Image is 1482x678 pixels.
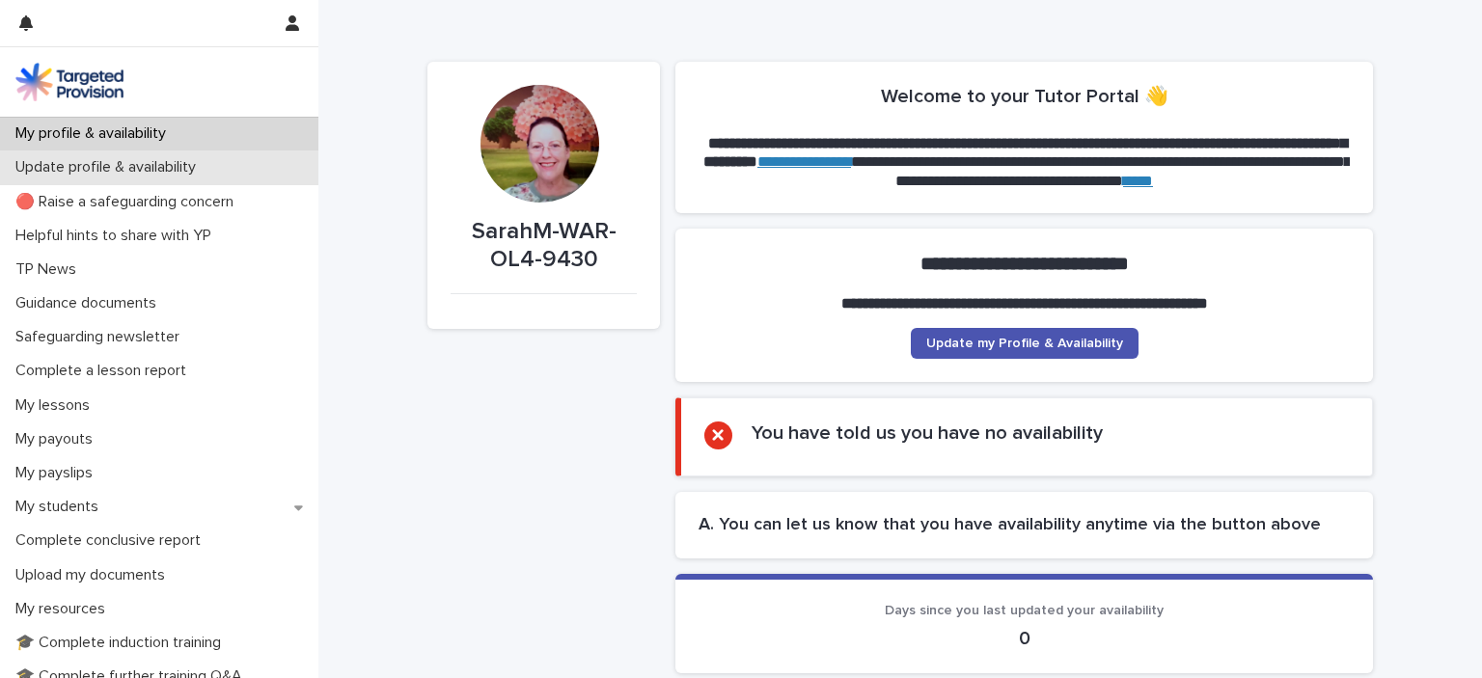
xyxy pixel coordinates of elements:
p: TP News [8,260,92,279]
p: Upload my documents [8,566,180,584]
img: M5nRWzHhSzIhMunXDL62 [15,63,123,101]
p: 🔴 Raise a safeguarding concern [8,193,249,211]
p: My profile & availability [8,124,181,143]
span: Update my Profile & Availability [926,337,1123,350]
h2: You have told us you have no availability [752,421,1103,445]
p: My payouts [8,430,108,448]
h2: Welcome to your Tutor Portal 👋 [881,85,1168,108]
p: Guidance documents [8,294,172,312]
p: SarahM-WAR-OL4-9430 [451,218,637,274]
p: My students [8,498,114,516]
p: Helpful hints to share with YP [8,227,227,245]
p: Complete a lesson report [8,362,202,380]
p: My lessons [8,396,105,415]
p: 0 [699,627,1350,650]
p: Safeguarding newsletter [8,328,195,346]
p: My payslips [8,464,108,482]
p: Update profile & availability [8,158,211,176]
span: Days since you last updated your availability [885,604,1164,617]
p: Complete conclusive report [8,531,216,550]
h2: A. You can let us know that you have availability anytime via the button above [699,515,1350,536]
p: 🎓 Complete induction training [8,634,236,652]
a: Update my Profile & Availability [911,328,1139,359]
p: My resources [8,600,121,618]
